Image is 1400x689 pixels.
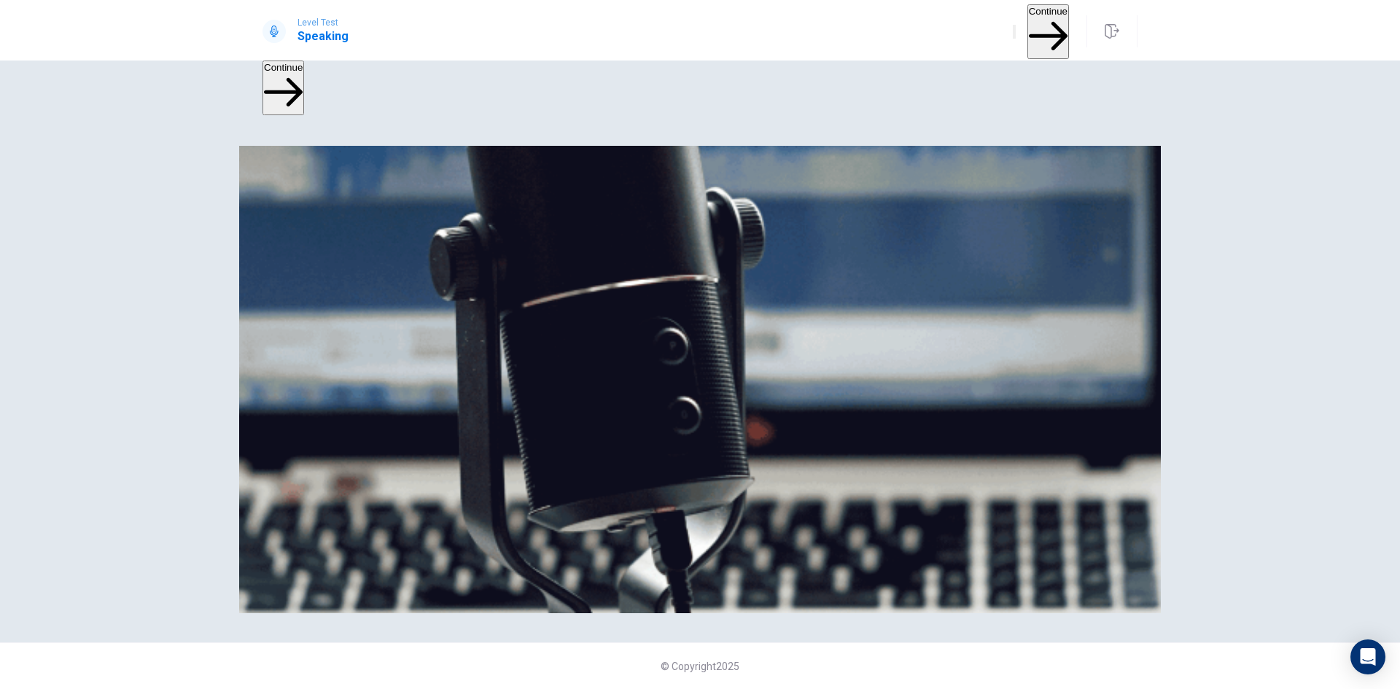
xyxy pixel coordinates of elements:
button: Continue [1027,4,1069,59]
div: Open Intercom Messenger [1350,639,1385,674]
span: © Copyright 2025 [661,661,739,672]
span: Level Test [297,17,349,28]
h1: Speaking [297,28,349,45]
img: speaking intro [239,146,1161,613]
button: Continue [262,61,304,115]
